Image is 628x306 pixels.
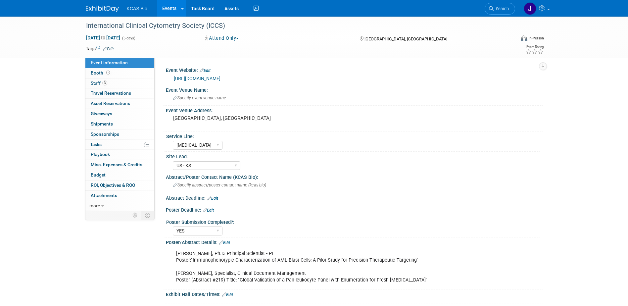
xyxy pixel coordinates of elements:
span: 3 [102,80,107,85]
div: Abstract/Poster Contact Name (KCAS Bio): [166,172,543,180]
button: Attend Only [203,35,241,42]
a: Search [485,3,515,15]
a: Asset Reservations [85,99,154,109]
span: [GEOGRAPHIC_DATA], [GEOGRAPHIC_DATA] [364,36,447,41]
a: Edit [219,240,230,245]
a: Shipments [85,119,154,129]
span: Budget [91,172,106,178]
span: Misc. Expenses & Credits [91,162,142,167]
span: more [89,203,100,208]
span: Giveaways [91,111,112,116]
a: Sponsorships [85,129,154,139]
div: Poster Deadline: [166,205,543,214]
td: Tags [86,45,114,52]
a: Budget [85,170,154,180]
span: Asset Reservations [91,101,130,106]
pre: [GEOGRAPHIC_DATA], [GEOGRAPHIC_DATA] [173,115,315,121]
span: Search [494,6,509,11]
a: Giveaways [85,109,154,119]
span: Booth [91,70,111,76]
a: Staff3 [85,78,154,88]
span: [DATE] [DATE] [86,35,121,41]
a: Tasks [85,140,154,150]
span: KCAS Bio [127,6,147,11]
span: Staff [91,80,107,86]
td: Toggle Event Tabs [141,211,154,220]
a: ROI, Objectives & ROO [85,180,154,190]
img: Format-Inperson.png [521,35,527,41]
div: Event Venue Name: [166,85,543,93]
div: Event Venue Address: [166,106,543,114]
div: Exhibit Hall Dates/Times: [166,289,543,298]
a: Edit [103,47,114,51]
div: Event Rating [526,45,544,49]
span: Specify event venue name [173,95,226,100]
a: Event Information [85,58,154,68]
div: Poster/Abstract Details: [166,237,543,246]
span: Shipments [91,121,113,127]
div: Event Website: [166,65,543,74]
td: Personalize Event Tab Strip [129,211,141,220]
a: Edit [207,196,218,201]
span: Booth not reserved yet [105,70,111,75]
a: Misc. Expenses & Credits [85,160,154,170]
img: Jason Hannah [524,2,536,15]
div: [PERSON_NAME], Ph.D. Principal Scientist - PI Poster:"Immunophenotypic Characterization of AML Bl... [171,247,470,287]
span: Tasks [90,142,102,147]
div: Abstract Deadline: [166,193,543,202]
div: International Clinical Cytometry Society (ICCS) [84,20,505,32]
div: In-Person [528,36,544,41]
span: Travel Reservations [91,90,131,96]
a: more [85,201,154,211]
a: Playbook [85,150,154,160]
a: Edit [203,208,214,213]
img: ExhibitDay [86,6,119,12]
span: ROI, Objectives & ROO [91,182,135,188]
span: Playbook [91,152,110,157]
span: (5 days) [121,36,135,40]
a: Booth [85,68,154,78]
a: Travel Reservations [85,88,154,98]
span: to [100,35,106,40]
a: Attachments [85,191,154,201]
div: Site Lead: [166,152,540,160]
a: Edit [222,292,233,297]
span: Specify abstract/poster contact name (kcas bio) [173,182,266,187]
a: [URL][DOMAIN_NAME] [174,76,220,81]
a: Edit [200,68,211,73]
span: Sponsorships [91,131,119,137]
span: Attachments [91,193,117,198]
div: Poster Submission Completed?: [166,217,540,226]
div: Event Format [476,34,544,44]
div: Service Line: [166,131,540,140]
span: Event Information [91,60,128,65]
